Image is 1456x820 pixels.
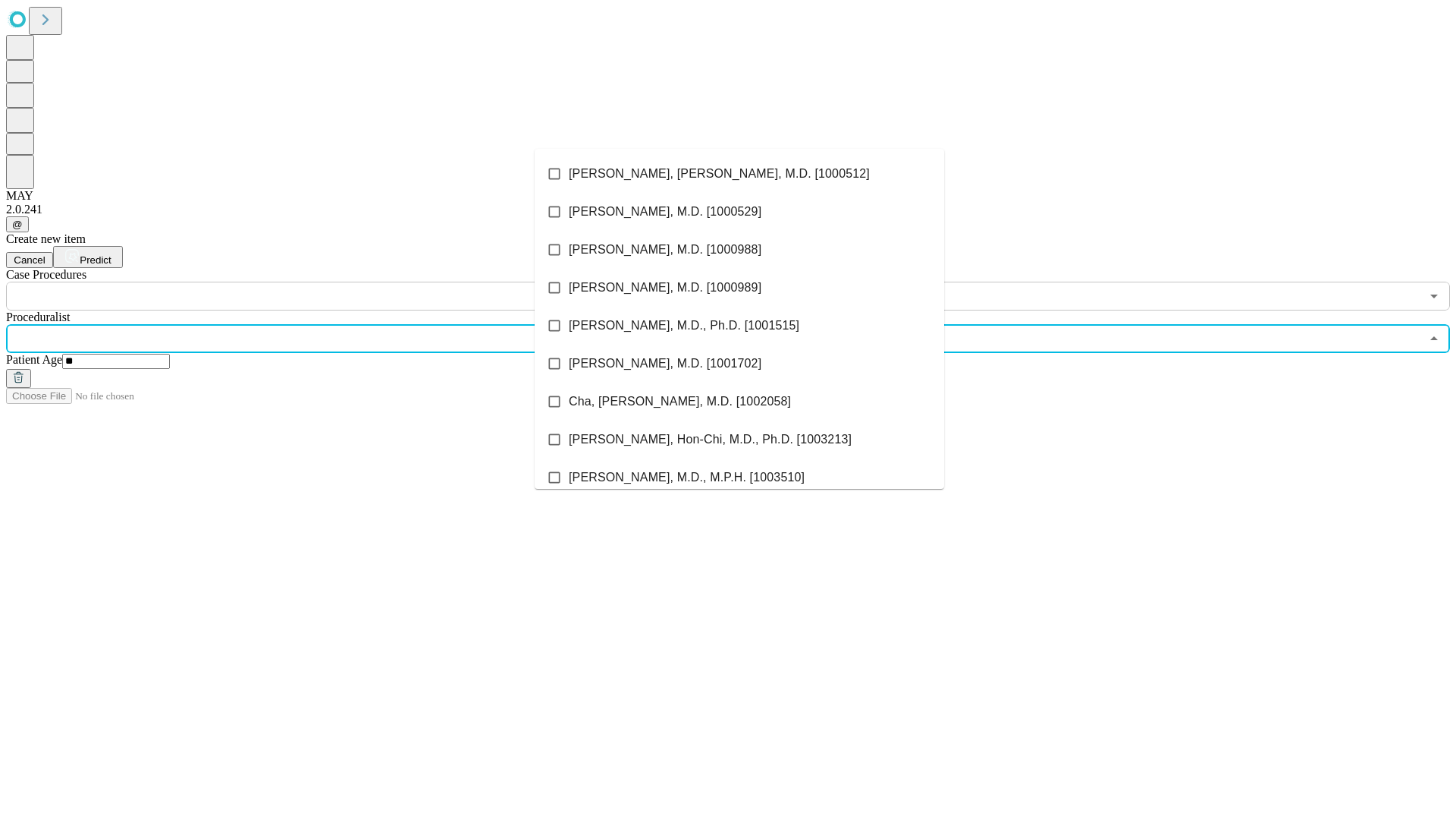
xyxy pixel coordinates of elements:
[53,246,123,268] button: Predict
[1423,285,1445,307] button: Open
[1423,328,1445,349] button: Close
[6,189,1450,203] div: MAY
[6,203,1450,216] div: 2.0.241
[569,241,761,259] span: [PERSON_NAME], M.D. [1000988]
[6,232,86,245] span: Create new item
[6,353,62,366] span: Patient Age
[569,393,791,411] span: Cha, [PERSON_NAME], M.D. [1002058]
[6,216,29,232] button: @
[569,317,799,335] span: [PERSON_NAME], M.D., Ph.D. [1001515]
[6,268,86,281] span: Scheduled Procedure
[12,219,23,230] span: @
[6,252,53,268] button: Cancel
[6,311,70,323] span: Proceduralist
[569,203,761,221] span: [PERSON_NAME], M.D. [1000529]
[569,165,870,183] span: [PERSON_NAME], [PERSON_NAME], M.D. [1000512]
[569,468,805,487] span: [PERSON_NAME], M.D., M.P.H. [1003510]
[569,430,852,449] span: [PERSON_NAME], Hon-Chi, M.D., Ph.D. [1003213]
[14,254,45,266] span: Cancel
[569,279,761,297] span: [PERSON_NAME], M.D. [1000989]
[569,355,761,373] span: [PERSON_NAME], M.D. [1001702]
[80,254,111,266] span: Predict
